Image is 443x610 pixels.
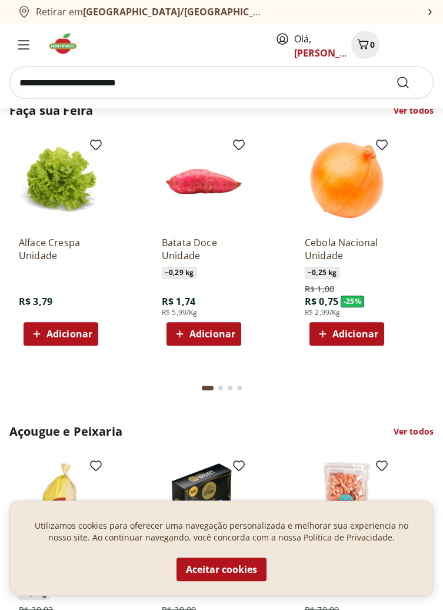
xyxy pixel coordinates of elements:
span: ~ 0,25 kg [305,267,339,279]
img: Batata Doce Unidade [162,138,246,222]
a: Cebola Nacional Unidade [305,236,389,262]
span: R$ 1,00 [305,283,334,295]
img: Camarão Cinza Descascado 70/105 Congelado Frescatto 400g [305,459,389,543]
span: R$ 3,79 [19,295,52,308]
b: [GEOGRAPHIC_DATA]/[GEOGRAPHIC_DATA] [83,5,281,18]
img: Hortifruti [47,32,86,55]
span: Olá, [294,32,347,60]
span: Adicionar [189,329,235,339]
button: Adicionar [24,322,98,346]
img: Cebola Nacional Unidade [305,138,389,222]
a: Ver todos [394,105,434,117]
button: Menu [9,31,38,59]
span: R$ 0,75 [305,295,338,308]
span: 0 [370,39,375,50]
button: Adicionar [309,322,384,346]
button: Go to page 4 from fs-carousel [235,374,244,402]
a: Batata Doce Unidade [162,236,246,262]
button: Current page from fs-carousel [199,374,216,402]
a: [PERSON_NAME] [294,47,371,59]
span: Retirar em [36,6,266,17]
h2: Faça sua Feira [9,102,93,119]
a: Ver todos [394,426,434,437]
span: R$ 5,99/Kg [162,308,198,317]
span: Adicionar [332,329,378,339]
img: Galeto Congelado [19,459,103,543]
button: Adicionar [166,322,241,346]
input: search [9,66,434,99]
button: Aceitar cookies [176,558,267,581]
a: Alface Crespa Unidade [19,236,103,262]
button: Carrinho [351,31,379,59]
h2: Açougue e Peixaria [9,423,122,440]
span: ~ 0,29 kg [162,267,196,279]
span: - 25 % [341,296,364,307]
button: Go to page 3 from fs-carousel [225,374,235,402]
button: Go to page 2 from fs-carousel [216,374,225,402]
span: Adicionar [46,329,92,339]
img: Hambúrguer de Brisket Natural da Terra 300g [162,459,246,543]
img: Alface Crespa Unidade [19,138,103,222]
button: Submit Search [396,75,424,89]
span: R$ 1,74 [162,295,195,308]
span: R$ 2,99/Kg [305,308,341,317]
p: Utilizamos cookies para oferecer uma navegação personalizada e melhorar sua experiencia no nosso ... [24,520,419,543]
